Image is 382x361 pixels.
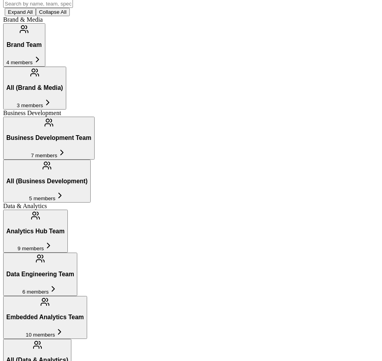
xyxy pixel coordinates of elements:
[31,153,57,158] span: 7 members
[6,228,65,235] h3: Analytics Hub Team
[3,67,66,110] button: All (Brand & Media)3 members
[6,314,84,321] h3: Embedded Analytics Team
[3,110,61,116] span: Business Development
[6,178,88,185] h3: All (Business Development)
[3,210,68,253] button: Analytics Hub Team9 members
[6,41,42,48] h3: Brand Team
[6,60,33,65] span: 4 members
[36,8,70,16] button: Collapse All
[6,84,63,91] h3: All (Brand & Media)
[3,203,47,209] span: Data & Analytics
[29,195,56,201] span: 5 members
[3,16,43,23] span: Brand & Media
[3,296,87,339] button: Embedded Analytics Team10 members
[6,134,91,141] h3: Business Development Team
[26,332,55,338] span: 10 members
[17,102,43,108] span: 3 members
[3,160,91,203] button: All (Business Development)5 members
[22,289,49,295] span: 6 members
[5,8,36,16] button: Expand All
[18,246,44,251] span: 9 members
[3,253,77,296] button: Data Engineering Team6 members
[3,117,95,160] button: Business Development Team7 members
[6,271,74,278] h3: Data Engineering Team
[3,23,45,66] button: Brand Team4 members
